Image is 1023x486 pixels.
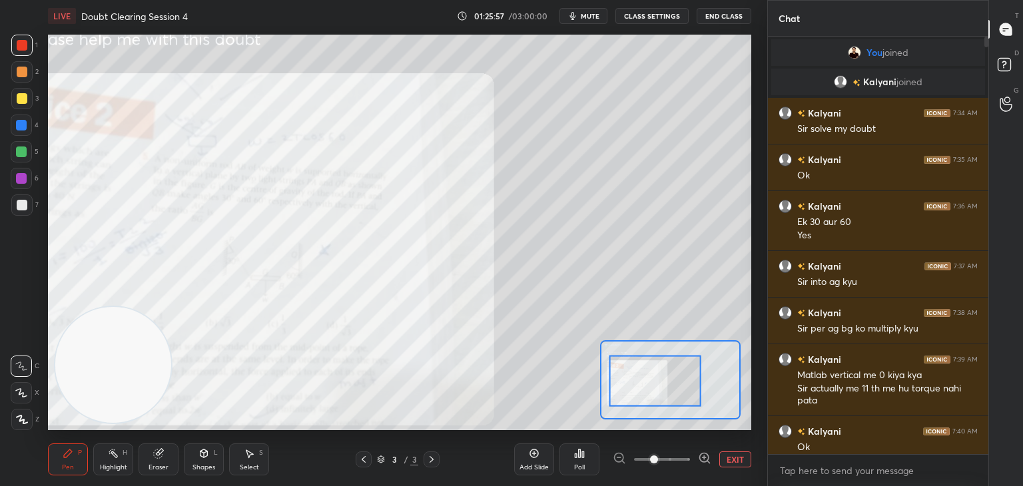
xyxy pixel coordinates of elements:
div: 7 [11,194,39,216]
img: default.png [779,200,792,213]
div: Ok [797,441,978,454]
img: default.png [779,306,792,320]
div: 7:36 AM [953,202,978,210]
div: H [123,449,127,456]
button: EXIT [719,451,751,467]
img: iconic-dark.1390631f.png [924,156,950,164]
button: End Class [697,8,751,24]
p: Chat [768,1,811,36]
div: Eraser [149,464,169,471]
div: C [11,356,39,377]
div: 1 [11,35,38,56]
span: You [866,47,882,58]
div: 5 [11,141,39,162]
img: iconic-dark.1390631f.png [923,427,950,435]
div: X [11,382,39,403]
button: mute [559,8,607,24]
img: default.png [779,353,792,366]
h6: Kalyani [805,259,841,273]
img: no-rating-badge.077c3623.svg [797,310,805,317]
h4: Doubt Clearing Session 4 [81,10,188,23]
img: default.png [779,260,792,273]
div: LIVE [48,8,76,24]
img: iconic-dark.1390631f.png [924,109,950,117]
div: 3 [388,455,401,463]
h6: Kalyani [805,152,841,166]
div: 7:39 AM [953,356,978,364]
div: Sir per ag bg ko multiply kyu [797,322,978,336]
div: 7:40 AM [952,427,978,435]
h6: Kalyani [805,199,841,213]
span: joined [896,77,922,87]
img: default.png [779,425,792,438]
img: no-rating-badge.077c3623.svg [797,263,805,270]
img: default.png [834,75,847,89]
div: P [78,449,82,456]
div: Highlight [100,464,127,471]
div: L [214,449,218,456]
div: 2 [11,61,39,83]
img: no-rating-badge.077c3623.svg [797,356,805,364]
img: iconic-dark.1390631f.png [924,309,950,317]
p: G [1014,85,1019,95]
img: 09770f7dbfa9441c9c3e57e13e3293d5.jpg [848,46,861,59]
div: 4 [11,115,39,136]
div: Poll [574,464,585,471]
div: Matlab vertical me 0 kiya kya [797,369,978,382]
h6: Kalyani [805,352,841,366]
h6: Kalyani [805,106,841,120]
div: 6 [11,168,39,189]
p: D [1014,48,1019,58]
div: 7:35 AM [953,156,978,164]
div: Select [240,464,259,471]
div: 3 [11,88,39,109]
div: Sir into ag kyu [797,276,978,289]
h6: Kalyani [805,424,841,438]
h6: Kalyani [805,306,841,320]
div: Shapes [192,464,215,471]
span: Kalyani [863,77,896,87]
button: CLASS SETTINGS [615,8,689,24]
img: no-rating-badge.077c3623.svg [797,110,805,117]
img: no-rating-badge.077c3623.svg [852,79,860,87]
div: 3 [410,453,418,465]
img: no-rating-badge.077c3623.svg [797,203,805,210]
img: no-rating-badge.077c3623.svg [797,156,805,164]
span: mute [581,11,599,21]
div: grid [768,37,988,455]
div: Z [11,409,39,430]
div: Sir solve my doubt [797,122,978,136]
div: Pen [62,464,74,471]
img: iconic-dark.1390631f.png [924,262,951,270]
div: S [259,449,263,456]
img: iconic-dark.1390631f.png [924,202,950,210]
img: default.png [779,153,792,166]
div: Ek 30 aur 60 [797,216,978,229]
div: Add Slide [519,464,549,471]
img: iconic-dark.1390631f.png [924,356,950,364]
span: joined [882,47,908,58]
img: default.png [779,107,792,120]
div: Yes [797,229,978,242]
div: Ok [797,169,978,182]
p: T [1015,11,1019,21]
div: 7:38 AM [953,309,978,317]
div: 7:34 AM [953,109,978,117]
div: / [404,455,408,463]
img: no-rating-badge.077c3623.svg [797,428,805,435]
div: 7:37 AM [954,262,978,270]
div: Sir actually me 11 th me hu torque nahi pata [797,382,978,407]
